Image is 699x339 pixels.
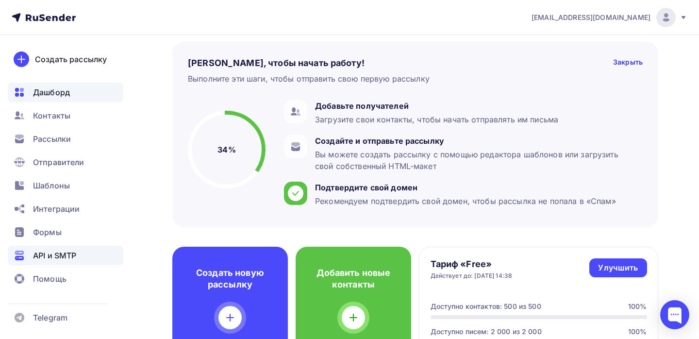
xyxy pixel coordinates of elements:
[532,8,687,27] a: [EMAIL_ADDRESS][DOMAIN_NAME]
[431,302,541,311] div: Доступно контактов: 500 из 500
[33,203,80,215] span: Интеграции
[315,149,638,172] div: Вы можете создать рассылку с помощью редактора шаблонов или загрузить свой собственный HTML-макет
[431,272,513,280] div: Действует до: [DATE] 14:38
[33,312,67,323] span: Telegram
[613,57,643,69] div: Закрыть
[315,182,616,193] div: Подтвердите свой домен
[8,222,123,242] a: Формы
[8,153,123,172] a: Отправители
[315,195,616,207] div: Рекомендуем подтвердить свой домен, чтобы рассылка не попала в «Спам»
[33,110,70,121] span: Контакты
[315,114,558,125] div: Загрузите свои контакты, чтобы начать отправлять им письма
[33,86,70,98] span: Дашборд
[33,180,70,191] span: Шаблоны
[431,327,542,337] div: Доступно писем: 2 000 из 2 000
[532,13,650,22] span: [EMAIL_ADDRESS][DOMAIN_NAME]
[33,133,71,145] span: Рассылки
[598,262,638,273] div: Улучшить
[217,144,235,155] h5: 34%
[188,267,272,290] h4: Создать новую рассылку
[315,135,638,147] div: Создайте и отправьте рассылку
[188,57,365,69] h4: [PERSON_NAME], чтобы начать работу!
[188,73,430,85] div: Выполните эти шаги, чтобы отправить свою первую рассылку
[33,156,84,168] span: Отправители
[33,273,67,285] span: Помощь
[8,83,123,102] a: Дашборд
[8,176,123,195] a: Шаблоны
[315,100,558,112] div: Добавьте получателей
[33,226,62,238] span: Формы
[431,258,513,270] h4: Тариф «Free»
[8,106,123,125] a: Контакты
[628,302,647,311] div: 100%
[33,250,76,261] span: API и SMTP
[35,53,107,65] div: Создать рассылку
[311,267,396,290] h4: Добавить новые контакты
[628,327,647,337] div: 100%
[8,129,123,149] a: Рассылки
